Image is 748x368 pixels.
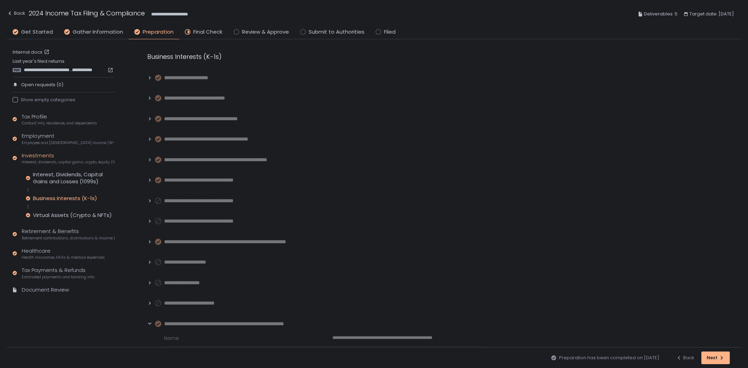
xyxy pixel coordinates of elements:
div: Interest, Dividends, Capital Gains and Losses (1099s) [33,171,115,185]
span: Open requests (0) [21,82,63,88]
span: Get Started [21,28,53,36]
div: Healthcare [22,247,105,260]
div: Virtual Assets (Crypto & NFTs) [33,212,112,219]
span: Gather Information [73,28,123,36]
button: Back [676,352,694,364]
span: Target date: [DATE] [689,10,734,18]
span: Preparation [143,28,174,36]
span: Health insurance, HSAs & medical expenses [22,255,105,260]
h1: 2024 Income Tax Filing & Compliance [29,8,145,18]
button: Next [701,352,730,364]
span: Name [164,335,316,342]
span: Retirement contributions, distributions & income (1099-R, 5498) [22,236,115,241]
span: Contact info, residence, and dependents [22,121,97,126]
div: Business Interests (K-1s) [147,52,484,61]
div: Back [7,9,25,18]
div: Tax Payments & Refunds [22,266,94,280]
span: Filed [384,28,396,36]
div: Investments [22,152,115,165]
span: Employee and [DEMOGRAPHIC_DATA] income (W-2s) [22,140,115,145]
div: Next [707,355,725,361]
span: Interest, dividends, capital gains, crypto, equity (1099s, K-1s) [22,159,115,165]
div: Retirement & Benefits [22,227,115,241]
span: Review & Approve [242,28,289,36]
span: Deliverables: 5 [644,10,678,18]
span: Submit to Authorities [309,28,364,36]
div: Employment [22,132,115,145]
div: Business Interests (K-1s) [33,195,97,202]
span: Preparation has been completed on [DATE] [559,355,659,361]
span: Final Check [193,28,222,36]
div: Last year's filed returns [13,58,115,73]
div: Tax Profile [22,113,97,126]
span: Estimated payments and banking info [22,274,94,280]
div: Document Review [22,286,69,294]
div: Back [676,355,694,361]
button: Back [7,8,25,20]
a: Internal docs [13,49,51,55]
